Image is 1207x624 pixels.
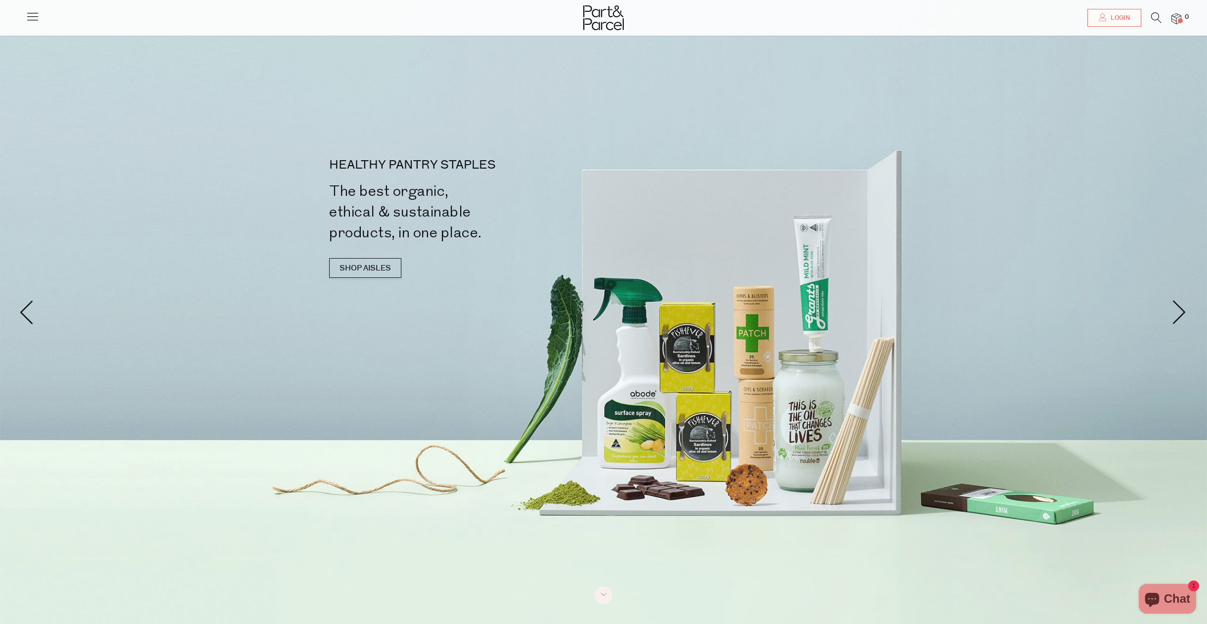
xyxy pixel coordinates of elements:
span: 0 [1182,13,1191,22]
p: HEALTHY PANTRY STAPLES [329,159,607,171]
a: SHOP AISLES [329,258,401,278]
a: Login [1087,9,1141,27]
img: Part&Parcel [583,5,624,30]
a: 0 [1171,13,1181,24]
span: Login [1108,14,1130,22]
h2: The best organic, ethical & sustainable products, in one place. [329,181,607,243]
inbox-online-store-chat: Shopify online store chat [1136,584,1199,616]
